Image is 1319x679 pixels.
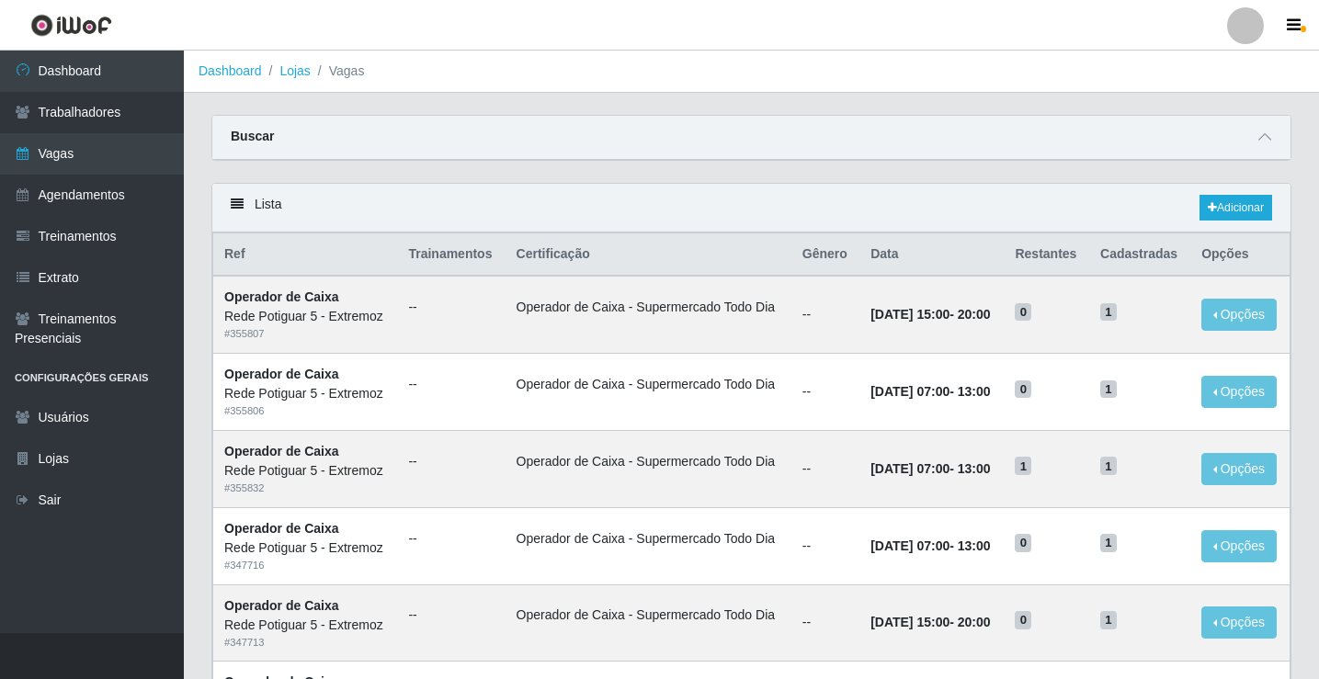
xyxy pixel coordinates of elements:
[517,375,780,394] li: Operador de Caixa - Supermercado Todo Dia
[958,461,991,476] time: 13:00
[870,538,990,553] strong: -
[958,307,991,322] time: 20:00
[1201,376,1277,408] button: Opções
[224,558,386,573] div: # 347716
[1201,453,1277,485] button: Opções
[224,384,386,403] div: Rede Potiguar 5 - Extremoz
[791,507,859,584] td: --
[1015,611,1031,629] span: 0
[870,384,990,399] strong: -
[224,367,339,381] strong: Operador de Caixa
[408,452,494,471] ul: --
[870,461,949,476] time: [DATE] 07:00
[517,529,780,549] li: Operador de Caixa - Supermercado Todo Dia
[224,616,386,635] div: Rede Potiguar 5 - Extremoz
[224,521,339,536] strong: Operador de Caixa
[1089,233,1190,277] th: Cadastradas
[224,481,386,496] div: # 355832
[224,403,386,419] div: # 355806
[224,444,339,458] strong: Operador de Caixa
[517,452,780,471] li: Operador de Caixa - Supermercado Todo Dia
[1015,457,1031,475] span: 1
[791,584,859,662] td: --
[1201,299,1277,331] button: Opções
[279,63,310,78] a: Lojas
[212,184,1291,232] div: Lista
[1201,530,1277,562] button: Opções
[791,430,859,507] td: --
[224,598,339,613] strong: Operador de Caixa
[408,375,494,394] ul: --
[791,233,859,277] th: Gênero
[1015,534,1031,552] span: 0
[958,384,991,399] time: 13:00
[408,529,494,549] ul: --
[397,233,505,277] th: Trainamentos
[1201,606,1277,639] button: Opções
[224,635,386,651] div: # 347713
[231,129,274,143] strong: Buscar
[1004,233,1089,277] th: Restantes
[224,307,386,326] div: Rede Potiguar 5 - Extremoz
[1100,457,1117,475] span: 1
[199,63,262,78] a: Dashboard
[870,615,990,629] strong: -
[1190,233,1290,277] th: Opções
[224,289,339,304] strong: Operador de Caixa
[870,615,949,629] time: [DATE] 15:00
[859,233,1004,277] th: Data
[791,276,859,353] td: --
[1200,195,1272,221] a: Adicionar
[408,605,494,625] ul: --
[213,233,398,277] th: Ref
[1100,611,1117,629] span: 1
[311,62,365,81] li: Vagas
[870,384,949,399] time: [DATE] 07:00
[1100,380,1117,399] span: 1
[1015,380,1031,399] span: 0
[224,461,386,481] div: Rede Potiguar 5 - Extremoz
[870,307,990,322] strong: -
[1015,303,1031,322] span: 0
[506,233,791,277] th: Certificação
[408,298,494,317] ul: --
[1100,534,1117,552] span: 1
[184,51,1319,93] nav: breadcrumb
[224,326,386,342] div: # 355807
[517,605,780,625] li: Operador de Caixa - Supermercado Todo Dia
[791,354,859,431] td: --
[30,14,112,37] img: CoreUI Logo
[958,538,991,553] time: 13:00
[870,538,949,553] time: [DATE] 07:00
[224,538,386,558] div: Rede Potiguar 5 - Extremoz
[517,298,780,317] li: Operador de Caixa - Supermercado Todo Dia
[1100,303,1117,322] span: 1
[870,461,990,476] strong: -
[870,307,949,322] time: [DATE] 15:00
[958,615,991,629] time: 20:00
